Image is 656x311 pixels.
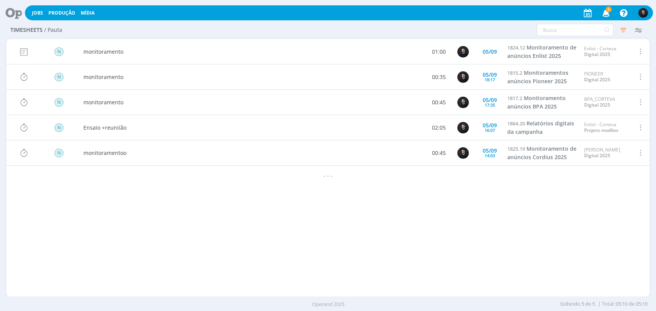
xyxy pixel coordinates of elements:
img: C [457,46,469,58]
div: BPA_CORTEVA [584,97,615,108]
span: N [55,123,63,132]
span: | Total: 05:10 de 05:10 [560,300,648,308]
img: C [457,71,469,83]
div: 18:17 [485,77,495,82]
a: monitoramento [83,98,123,106]
div: 17:35 [485,103,495,107]
a: 00:45 [432,98,446,106]
a: 1824.12Monitoramento de anúncios Enlist 2025 [507,44,576,60]
div: 05/09 [483,97,497,103]
a: Digital 2025 [584,102,610,108]
span: Exibindo 5 de 5 [560,300,595,308]
span: 1825.19 [507,146,525,153]
button: Produção [46,10,78,16]
span: 1815.2 [507,70,522,77]
a: Jobs [32,10,43,16]
span: Monitoramento de anúncios Enlist 2025 [507,44,576,60]
button: Jobs [30,10,45,16]
a: Digital 2025 [584,152,610,159]
span: 1864.20 [507,120,525,127]
span: Monitoramento anúncios BPA 2025 [507,95,566,110]
a: Produção [48,10,75,16]
a: Projeto modões [584,127,618,133]
a: 01:00 [432,48,446,56]
a: 1864.20Relatórios digitais da campanha [507,120,576,136]
img: C [457,147,469,159]
span: Timesheets [10,27,43,33]
div: 05/09 [483,123,497,128]
a: monitoramento [83,73,123,81]
a: 1825.19Monitoramento de anúncios Cordius 2025 [507,145,576,161]
div: 16:07 [485,128,495,132]
span: Monitoramentos anúncios Pioneer 2025 [507,69,568,85]
input: Busca [537,24,613,36]
a: monitoramento [83,48,123,56]
div: Enlist - Corteva [584,122,618,133]
div: 14:03 [485,153,495,158]
div: [PERSON_NAME] [584,147,620,158]
a: Digital 2025 [584,51,610,58]
span: Relatórios digitais da campanha [507,120,574,136]
div: 05/09 [483,72,497,77]
div: PIONEER [584,71,610,82]
span: Monitoramento de anúncios Cordius 2025 [507,145,576,161]
button: Mídia [78,10,97,16]
a: 02:05 [432,123,446,132]
span: / Pauta [44,27,62,33]
span: N [55,73,63,81]
span: N [55,149,63,157]
a: Mídia [81,10,95,16]
div: Enlist - Corteva [584,46,616,57]
span: 1824.12 [507,44,525,51]
span: 5 [606,7,612,12]
div: 05/09 [483,148,497,153]
span: N [55,98,63,107]
span: 1817.2 [507,95,522,102]
button: 5 [598,6,613,20]
img: C [638,8,648,18]
img: C [457,122,469,133]
a: 1817.2Monitoramento anúncios BPA 2025 [507,94,576,111]
div: 05/09 [483,49,497,54]
a: 1815.2Monitoramentos anúncios Pioneer 2025 [507,69,576,86]
button: C [638,6,648,20]
div: - - - [7,166,649,185]
a: Ensaio +reuniião [83,123,126,132]
a: monitoramentoo [83,149,126,157]
a: 00:35 [432,73,446,81]
a: 00:45 [432,149,446,157]
a: Digital 2025 [584,76,610,83]
span: N [55,48,63,56]
img: C [457,97,469,108]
